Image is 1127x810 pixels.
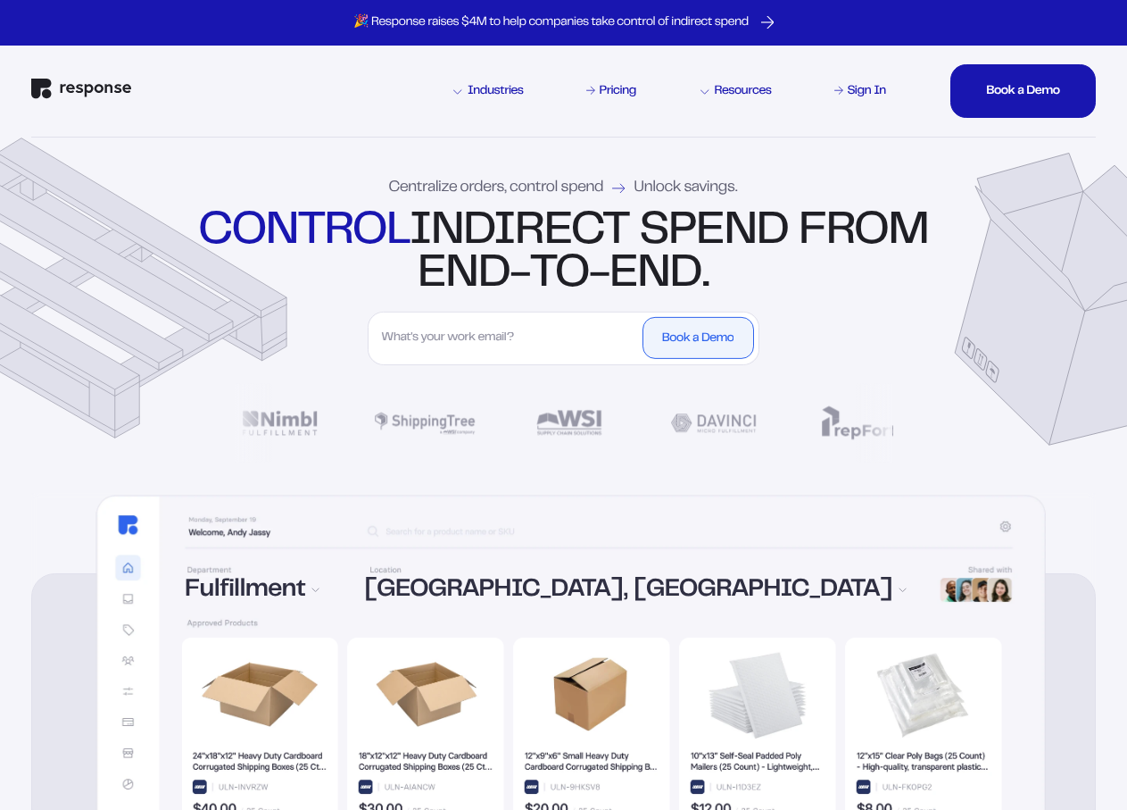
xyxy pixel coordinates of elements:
[453,85,523,97] div: Industries
[195,212,932,296] div: indirect spend from end-to-end.
[662,332,734,345] div: Book a Demo
[847,85,885,97] div: Sign In
[986,85,1059,97] div: Book a Demo
[700,85,772,97] div: Resources
[31,79,131,104] a: Response Home
[634,180,737,196] span: Unlock savings.
[31,79,131,99] img: Response Logo
[389,180,738,196] div: Centralize orders, control spend
[584,81,639,100] a: Pricing
[353,14,749,30] p: 🎉 Response raises $4M to help companies take control of indirect spend
[642,317,754,360] button: Book a Demo
[364,577,907,602] div: [GEOGRAPHIC_DATA], [GEOGRAPHIC_DATA]
[185,578,346,603] div: Fulfillment
[950,64,1096,118] button: Book a DemoBook a DemoBook a Demo
[833,81,890,100] a: Sign In
[374,317,639,360] input: What's your work email?
[600,85,636,97] div: Pricing
[199,212,410,253] strong: control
